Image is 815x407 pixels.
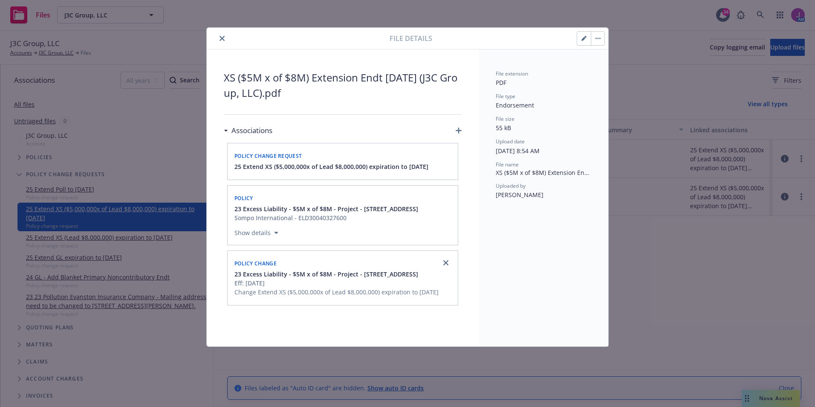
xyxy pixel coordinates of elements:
[496,191,543,199] span: [PERSON_NAME]
[441,258,451,268] a: close
[496,78,506,87] span: PDF
[496,124,511,132] span: 55 kB
[496,168,591,177] span: XS ($5M x of $8M) Extension Endt [DATE] (J3C Group, LLC).pdf
[234,195,253,202] span: Policy
[217,33,227,44] button: close
[496,101,534,109] span: Endorsement
[231,228,282,238] button: Show details
[234,270,418,279] span: 23 Excess Liability - $5M x of $8M - Project - [STREET_ADDRESS]
[496,138,525,145] span: Upload date
[496,70,528,77] span: File extension
[496,147,540,155] span: [DATE] 8:54 AM
[234,213,418,222] div: Sompo International - ELD30040327600
[390,33,432,44] span: File details
[234,288,439,297] div: Change Extend XS ($5,000,000x of Lead $8,000,000) expiration to [DATE]
[234,270,439,279] button: 23 Excess Liability - $5M x of $8M - Project - [STREET_ADDRESS]
[224,125,272,136] div: Associations
[224,70,462,101] span: XS ($5M x of $8M) Extension Endt [DATE] (J3C Group, LLC).pdf
[496,182,526,189] span: Uploaded by
[496,115,514,122] span: File size
[234,260,277,267] span: Policy change
[234,152,302,160] span: Policy change request
[234,279,439,288] div: Eff: [DATE]
[496,93,515,100] span: File type
[234,162,428,171] button: 25 Extend XS ($5,000,000x of Lead $8,000,000) expiration to [DATE]
[231,125,272,136] h3: Associations
[496,161,519,168] span: File name
[234,204,418,213] button: 23 Excess Liability - $5M x of $8M - Project - [STREET_ADDRESS]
